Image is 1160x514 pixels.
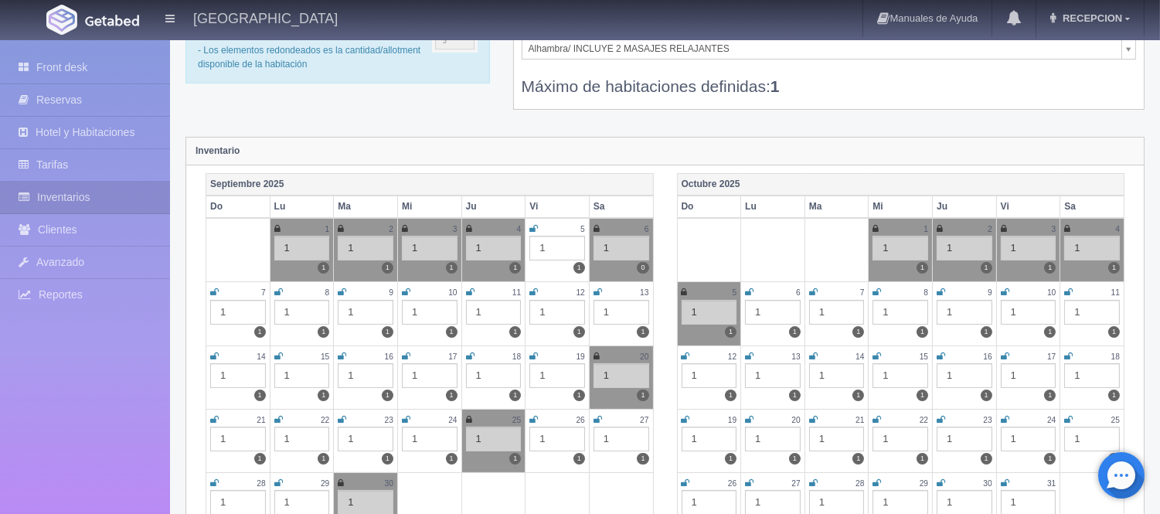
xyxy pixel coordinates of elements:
th: Do [206,196,270,218]
label: 1 [382,326,393,338]
small: 5 [580,225,585,233]
th: Ma [805,196,869,218]
label: 1 [725,453,736,465]
img: Getabed [85,15,139,26]
div: 1 [466,363,522,388]
div: 1 [466,236,522,260]
small: 15 [920,352,928,361]
div: 1 [529,236,585,260]
div: 1 [338,363,393,388]
label: 0 [637,262,648,274]
th: Sa [589,196,653,218]
label: 1 [382,453,393,465]
div: 1 [873,300,928,325]
label: 1 [446,326,458,338]
th: Do [677,196,741,218]
div: 1 [809,300,865,325]
label: 1 [318,262,329,274]
label: 1 [573,326,585,338]
small: 6 [645,225,649,233]
span: RECEPCION [1059,12,1122,24]
strong: Inventario [196,145,240,156]
label: 1 [981,326,992,338]
small: 8 [325,288,330,297]
small: 10 [1047,288,1056,297]
div: 1 [338,236,393,260]
label: 1 [637,390,648,401]
small: 26 [728,479,736,488]
small: 9 [988,288,992,297]
span: Alhambra/ INCLUYE 2 MASAJES RELAJANTES [529,37,1115,60]
label: 1 [981,390,992,401]
small: 29 [920,479,928,488]
div: 1 [745,427,801,451]
label: 1 [917,390,928,401]
small: 1 [924,225,928,233]
small: 5 [732,288,736,297]
h4: [GEOGRAPHIC_DATA] [193,8,338,27]
small: 21 [257,416,265,424]
label: 1 [917,453,928,465]
small: 23 [385,416,393,424]
small: 4 [517,225,522,233]
label: 1 [1044,262,1056,274]
div: 1 [466,300,522,325]
label: 1 [1108,262,1120,274]
div: 1 [210,427,266,451]
small: 26 [577,416,585,424]
label: 1 [446,262,458,274]
small: 6 [796,288,801,297]
small: 25 [1111,416,1120,424]
div: 1 [529,363,585,388]
small: 22 [321,416,329,424]
small: 11 [512,288,521,297]
small: 12 [728,352,736,361]
div: 1 [274,300,330,325]
th: Ju [933,196,997,218]
label: 1 [1044,326,1056,338]
div: 1 [873,427,928,451]
div: 1 [873,363,928,388]
div: 1 [1064,363,1120,388]
div: 1 [274,427,330,451]
small: 12 [577,288,585,297]
small: 10 [448,288,457,297]
div: 1 [1001,427,1056,451]
small: 2 [988,225,992,233]
img: Getabed [46,5,77,35]
div: 1 [937,363,992,388]
label: 1 [789,326,801,338]
small: 25 [512,416,521,424]
label: 1 [789,390,801,401]
a: Alhambra/ INCLUYE 2 MASAJES RELAJANTES [522,36,1136,60]
label: 1 [318,326,329,338]
th: Vi [526,196,590,218]
div: 1 [338,300,393,325]
th: Octubre 2025 [677,173,1124,196]
label: 1 [573,453,585,465]
div: 1 [529,300,585,325]
label: 1 [852,453,864,465]
small: 7 [261,288,266,297]
small: 31 [1047,479,1056,488]
label: 1 [509,390,521,401]
small: 27 [791,479,800,488]
small: 29 [321,479,329,488]
small: 8 [924,288,928,297]
div: 1 [402,427,458,451]
th: Lu [741,196,805,218]
small: 18 [1111,352,1120,361]
th: Vi [996,196,1060,218]
div: 1 [594,236,649,260]
label: 1 [637,453,648,465]
small: 24 [448,416,457,424]
label: 1 [1108,326,1120,338]
div: 1 [745,300,801,325]
div: 1 [210,300,266,325]
div: 1 [745,363,801,388]
small: 3 [1052,225,1056,233]
th: Mi [869,196,933,218]
th: Ma [334,196,398,218]
small: 13 [791,352,800,361]
label: 1 [573,262,585,274]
